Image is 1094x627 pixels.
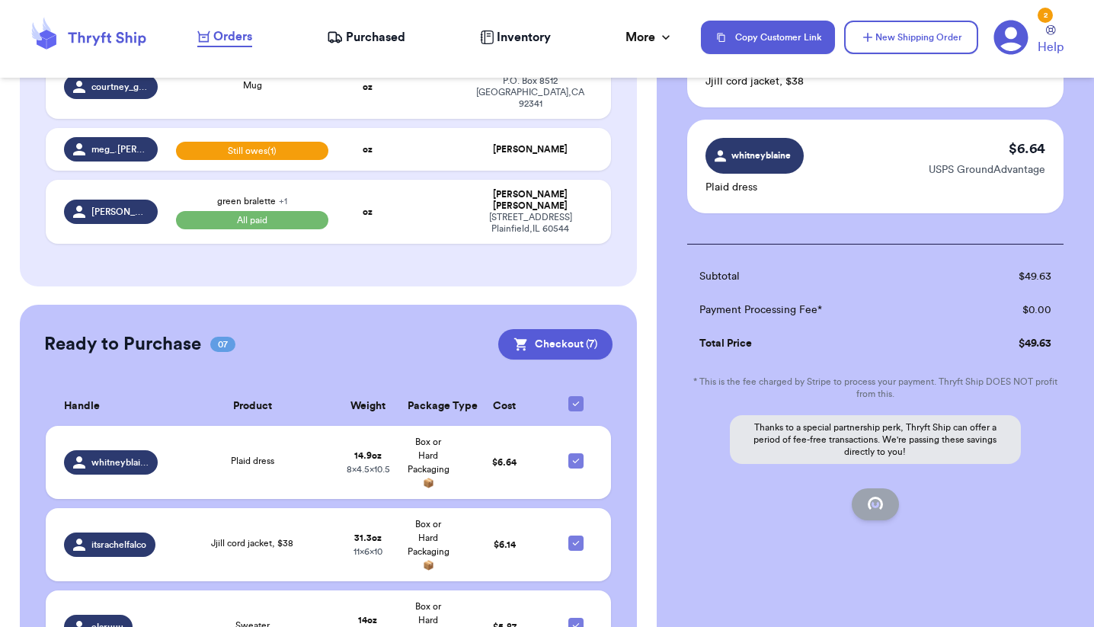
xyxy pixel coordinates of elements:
span: Handle [64,398,100,414]
span: 8 x 4.5 x 10.5 [347,465,390,474]
span: Box or Hard Packaging 📦 [408,520,449,570]
td: $ 49.63 [958,260,1064,293]
span: Still owes (1) [176,142,328,160]
strong: 14.9 oz [354,451,382,460]
th: Product [167,387,337,426]
th: Package Type [398,387,459,426]
span: 07 [210,337,235,352]
span: meg_.[PERSON_NAME] [91,143,149,155]
div: [PERSON_NAME] [PERSON_NAME] [468,189,592,212]
span: green bralette [217,197,287,206]
button: Copy Customer Link [701,21,835,54]
span: Mug [243,81,262,90]
span: courtney_griede24 [91,81,149,93]
button: Checkout (7) [498,329,613,360]
td: Subtotal [687,260,958,293]
span: Plaid dress [231,456,274,465]
a: 2 [993,20,1028,55]
span: Jjill cord jacket, $38 [211,539,293,548]
span: [PERSON_NAME] [91,206,149,218]
p: Thanks to a special partnership perk, Thryft Ship can offer a period of fee-free transactions. We... [730,415,1021,464]
td: Total Price [687,327,958,360]
div: 2 [1038,8,1053,23]
p: Jjill cord jacket, $38 [705,74,804,89]
strong: 31.3 oz [354,533,382,542]
span: + 1 [279,197,287,206]
td: $ 0.00 [958,293,1064,327]
strong: oz [363,207,373,216]
span: Box or Hard Packaging 📦 [408,437,449,488]
th: Cost [459,387,550,426]
strong: oz [363,82,373,91]
span: whitneyblaine [91,456,149,469]
a: Help [1038,25,1064,56]
a: Purchased [327,28,405,46]
strong: oz [363,145,373,154]
td: $ 49.63 [958,327,1064,360]
div: More [625,28,673,46]
div: P.O. Box 8512 [GEOGRAPHIC_DATA] , CA 92341 [468,75,592,110]
button: New Shipping Order [844,21,978,54]
a: Inventory [480,28,551,46]
span: Orders [213,27,252,46]
span: Inventory [497,28,551,46]
p: USPS GroundAdvantage [929,162,1045,178]
span: itsrachelfalco [91,539,146,551]
span: 11 x 6 x 10 [353,547,382,556]
h2: Ready to Purchase [44,332,201,357]
span: Purchased [346,28,405,46]
div: [STREET_ADDRESS] Plainfield , IL 60544 [468,212,592,235]
span: All paid [176,211,328,229]
div: [PERSON_NAME] [468,144,592,155]
span: $ 6.64 [492,458,517,467]
span: $ 6.14 [494,540,516,549]
p: Plaid dress [705,180,804,195]
td: Payment Processing Fee* [687,293,958,327]
span: whitneyblaine [731,149,792,162]
p: * This is the fee charged by Stripe to process your payment. Thryft Ship DOES NOT profit from this. [687,376,1064,400]
th: Weight [337,387,398,426]
strong: 14 oz [358,616,377,625]
a: Orders [197,27,252,47]
p: $ 6.64 [1009,138,1045,159]
span: Help [1038,38,1064,56]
